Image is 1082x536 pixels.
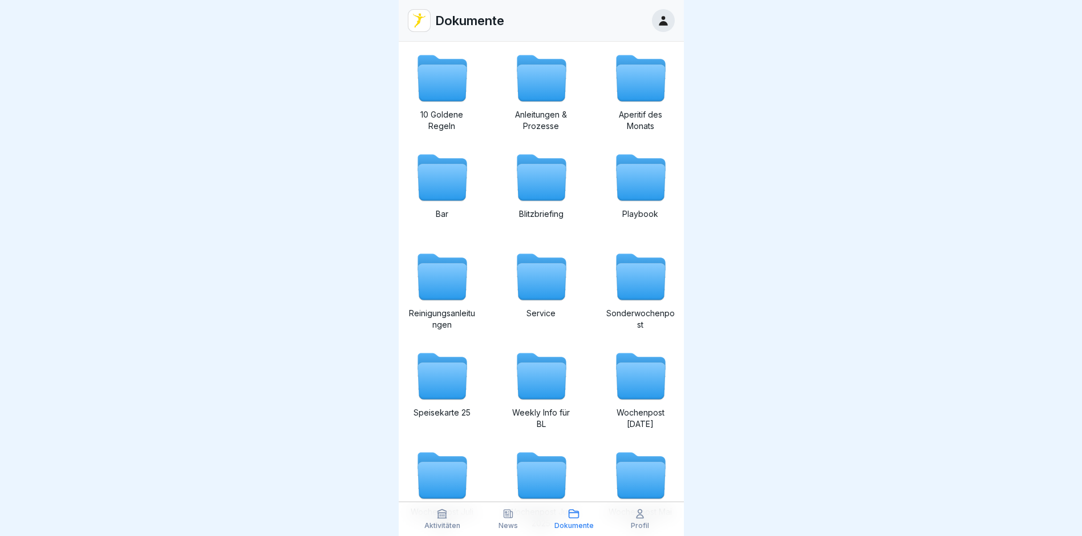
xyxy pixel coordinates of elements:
p: Anleitungen & Prozesse [507,109,576,132]
p: Sonderwochenpost [606,308,675,331]
p: Reinigungsanleitungen [408,308,476,331]
a: Blitzbriefing [507,150,576,231]
p: Dokumente [435,13,504,28]
a: Sonderwochenpost [606,249,675,331]
p: News [499,522,518,530]
p: Aktivitäten [424,522,460,530]
p: Playbook [606,208,675,220]
p: Profil [631,522,649,530]
a: Bar [408,150,476,231]
a: Wochenpost Mai 2025 [606,448,675,529]
a: 10 Goldene Regeln [408,51,476,132]
a: Reinigungsanleitungen [408,249,476,331]
a: Speisekarte 25 [408,349,476,430]
p: Bar [408,208,476,220]
p: Wochenpost [DATE] [606,407,675,430]
a: Wochenpost [DATE] [606,349,675,430]
p: Blitzbriefing [507,208,576,220]
a: Wochenpost Juni 2025 [507,448,576,529]
img: vd4jgc378hxa8p7qw0fvrl7x.png [408,10,430,31]
a: Anleitungen & Prozesse [507,51,576,132]
p: 10 Goldene Regeln [408,109,476,132]
p: Speisekarte 25 [408,407,476,418]
p: Weekly Info für BL [507,407,576,430]
p: Service [507,308,576,319]
a: Service [507,249,576,331]
p: Dokumente [554,522,594,530]
a: Weekly Info für BL [507,349,576,430]
a: Wochenpost Juli 2025 [408,448,476,529]
p: Aperitif des Monats [606,109,675,132]
a: Playbook [606,150,675,231]
a: Aperitif des Monats [606,51,675,132]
